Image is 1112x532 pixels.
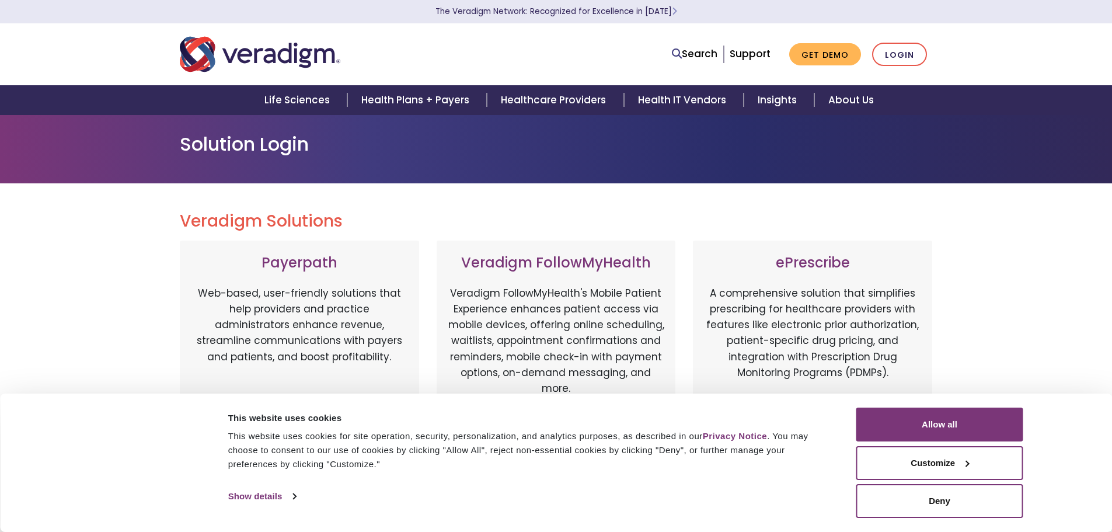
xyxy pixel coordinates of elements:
[672,46,717,62] a: Search
[191,255,407,272] h3: Payerpath
[703,431,767,441] a: Privacy Notice
[705,255,921,272] h3: ePrescribe
[705,286,921,408] p: A comprehensive solution that simplifies prescribing for healthcare providers with features like ...
[180,35,340,74] img: Veradigm logo
[856,408,1023,441] button: Allow all
[856,446,1023,480] button: Customize
[487,85,623,115] a: Healthcare Providers
[730,47,771,61] a: Support
[228,488,296,505] a: Show details
[448,286,664,397] p: Veradigm FollowMyHealth's Mobile Patient Experience enhances patient access via mobile devices, o...
[672,6,677,17] span: Learn More
[191,286,407,408] p: Web-based, user-friendly solutions that help providers and practice administrators enhance revenu...
[180,211,933,231] h2: Veradigm Solutions
[789,43,861,66] a: Get Demo
[872,43,927,67] a: Login
[228,429,830,471] div: This website uses cookies for site operation, security, personalization, and analytics purposes, ...
[624,85,744,115] a: Health IT Vendors
[744,85,814,115] a: Insights
[228,411,830,425] div: This website uses cookies
[347,85,487,115] a: Health Plans + Payers
[814,85,888,115] a: About Us
[250,85,347,115] a: Life Sciences
[856,484,1023,518] button: Deny
[435,6,677,17] a: The Veradigm Network: Recognized for Excellence in [DATE]Learn More
[180,133,933,155] h1: Solution Login
[448,255,664,272] h3: Veradigm FollowMyHealth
